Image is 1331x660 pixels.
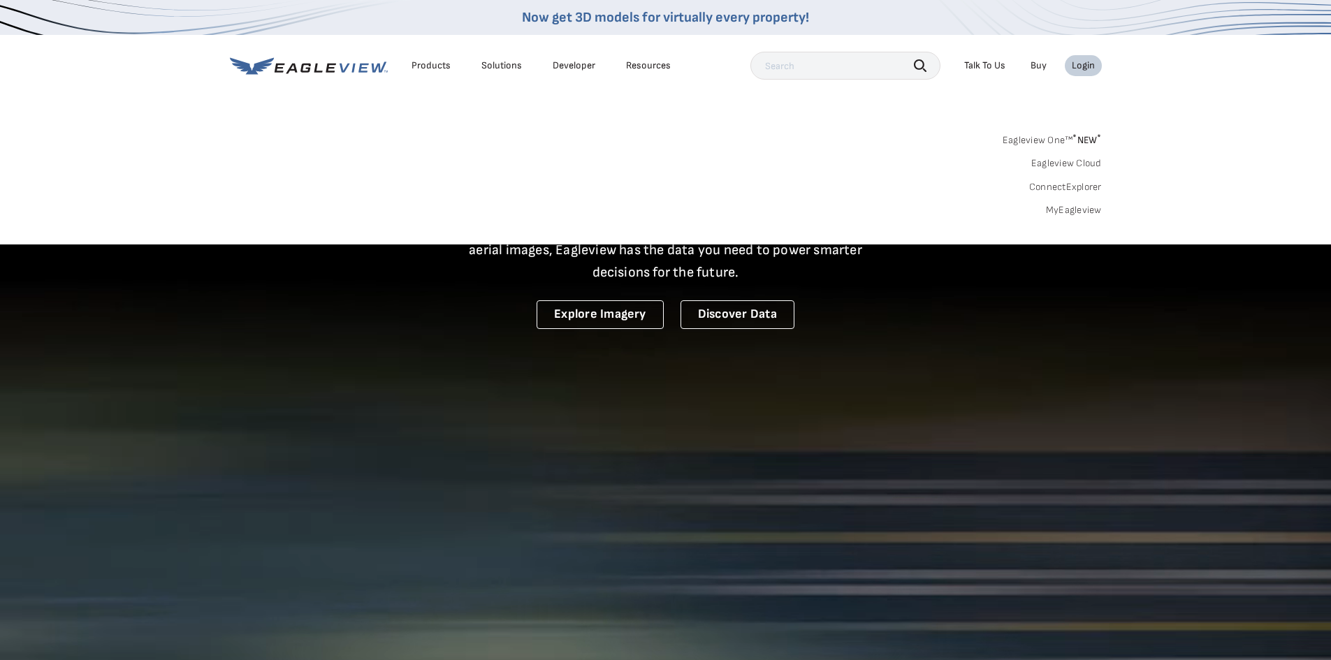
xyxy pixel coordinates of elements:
span: NEW [1072,134,1101,146]
a: Developer [553,59,595,72]
a: Discover Data [681,300,794,329]
div: Talk To Us [964,59,1005,72]
p: A new era starts here. Built on more than 3.5 billion high-resolution aerial images, Eagleview ha... [452,217,880,284]
a: MyEagleview [1046,204,1102,217]
div: Resources [626,59,671,72]
div: Products [412,59,451,72]
a: Now get 3D models for virtually every property! [522,9,809,26]
div: Login [1072,59,1095,72]
a: Eagleview One™*NEW* [1003,130,1102,146]
a: Eagleview Cloud [1031,157,1102,170]
a: Buy [1031,59,1047,72]
div: Solutions [481,59,522,72]
a: ConnectExplorer [1029,181,1102,193]
input: Search [750,52,940,80]
a: Explore Imagery [537,300,664,329]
